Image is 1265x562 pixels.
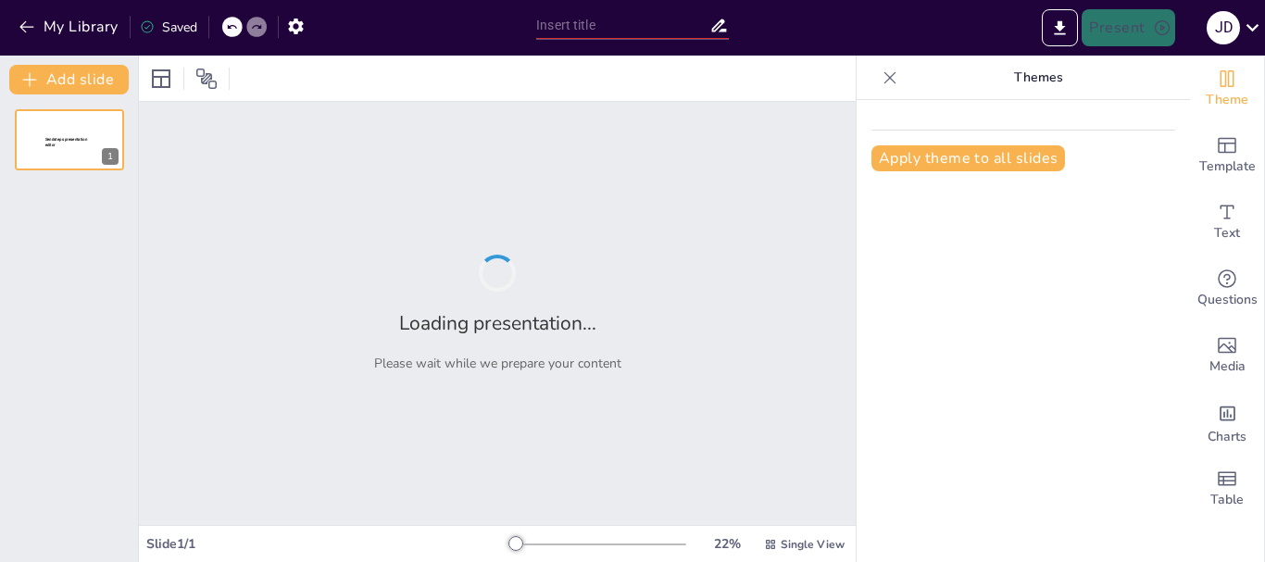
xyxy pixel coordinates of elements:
[1197,290,1258,310] span: Questions
[871,145,1065,171] button: Apply theme to all slides
[1206,90,1248,110] span: Theme
[1042,9,1078,46] button: Export to PowerPoint
[1199,156,1256,177] span: Template
[374,355,621,372] p: Please wait while we prepare your content
[399,310,596,336] h2: Loading presentation...
[45,137,87,147] span: Sendsteps presentation editor
[1190,122,1264,189] div: Add ready made slides
[146,64,176,94] div: Layout
[1190,389,1264,456] div: Add charts and graphs
[1190,56,1264,122] div: Change the overall theme
[14,12,126,42] button: My Library
[1190,322,1264,389] div: Add images, graphics, shapes or video
[1190,189,1264,256] div: Add text boxes
[146,535,508,553] div: Slide 1 / 1
[9,65,129,94] button: Add slide
[1209,356,1246,377] span: Media
[1210,490,1244,510] span: Table
[905,56,1171,100] p: Themes
[1190,256,1264,322] div: Get real-time input from your audience
[705,535,749,553] div: 22 %
[1214,223,1240,244] span: Text
[1082,9,1174,46] button: Present
[1190,456,1264,522] div: Add a table
[195,68,218,90] span: Position
[102,148,119,165] div: 1
[1208,427,1246,447] span: Charts
[140,19,197,36] div: Saved
[1207,11,1240,44] div: J d
[781,537,845,552] span: Single View
[1207,9,1240,46] button: J d
[15,109,124,170] div: 1
[536,12,709,39] input: Insert title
